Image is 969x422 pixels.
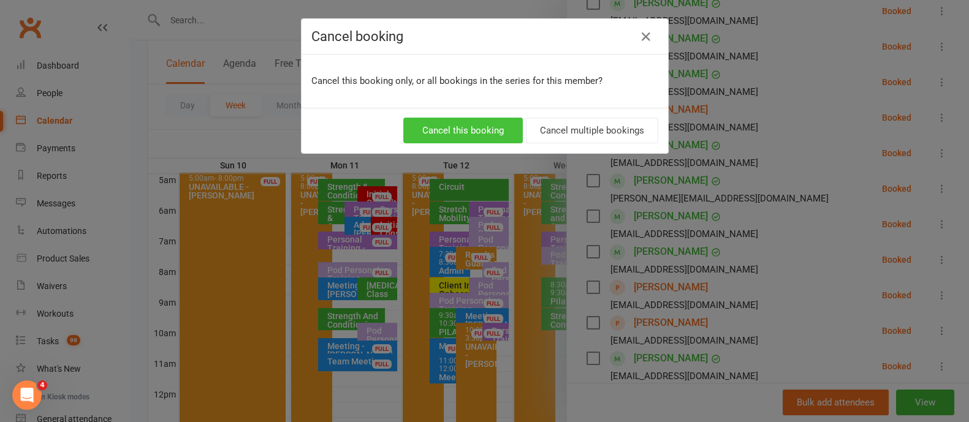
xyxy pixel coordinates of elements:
span: 4 [37,380,47,390]
button: Cancel this booking [403,118,523,143]
p: Cancel this booking only, or all bookings in the series for this member? [311,73,658,88]
button: Cancel multiple bookings [526,118,658,143]
button: Close [636,27,656,47]
h4: Cancel booking [311,29,658,44]
iframe: Intercom live chat [12,380,42,410]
